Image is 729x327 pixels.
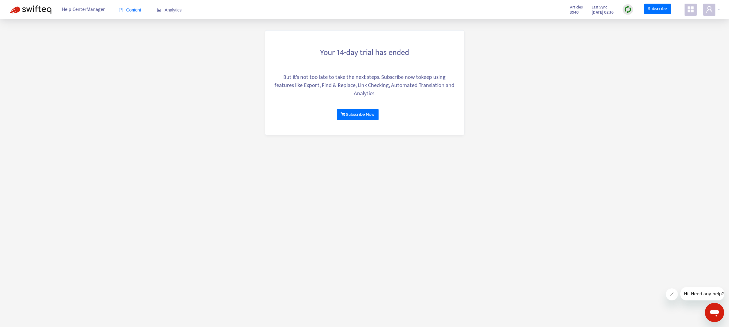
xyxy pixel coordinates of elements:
iframe: Button to launch messaging window [705,303,724,322]
a: Subscribe [644,4,671,15]
img: Swifteq [9,5,51,14]
span: appstore [687,6,694,13]
span: book [119,8,123,12]
img: sync.dc5367851b00ba804db3.png [624,6,632,13]
iframe: Message from company [680,287,724,300]
a: Subscribe Now [337,109,378,120]
span: Analytics [157,8,182,12]
span: Articles [570,4,583,11]
span: Content [119,8,141,12]
strong: 3940 [570,9,579,16]
div: But it's not too late to take the next steps. Subscribe now to keep using features like Export, F... [274,73,455,98]
h3: Your 14-day trial has ended [274,48,455,58]
strong: [DATE] 02:36 [592,9,613,16]
span: Last Sync [592,4,607,11]
span: Help Center Manager [62,4,105,15]
span: user [706,6,713,13]
iframe: Close message [666,288,678,300]
span: area-chart [157,8,161,12]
